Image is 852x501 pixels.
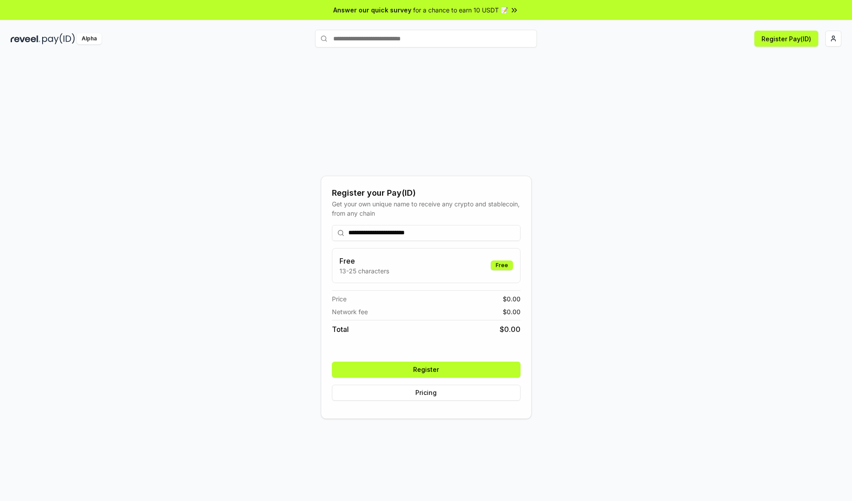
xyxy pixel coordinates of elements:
[332,187,521,199] div: Register your Pay(ID)
[754,31,818,47] button: Register Pay(ID)
[333,5,411,15] span: Answer our quick survey
[332,362,521,378] button: Register
[413,5,508,15] span: for a chance to earn 10 USDT 📝
[339,256,389,266] h3: Free
[42,33,75,44] img: pay_id
[500,324,521,335] span: $ 0.00
[491,260,513,270] div: Free
[332,324,349,335] span: Total
[332,294,347,304] span: Price
[332,199,521,218] div: Get your own unique name to receive any crypto and stablecoin, from any chain
[77,33,102,44] div: Alpha
[11,33,40,44] img: reveel_dark
[503,294,521,304] span: $ 0.00
[339,266,389,276] p: 13-25 characters
[332,307,368,316] span: Network fee
[332,385,521,401] button: Pricing
[503,307,521,316] span: $ 0.00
